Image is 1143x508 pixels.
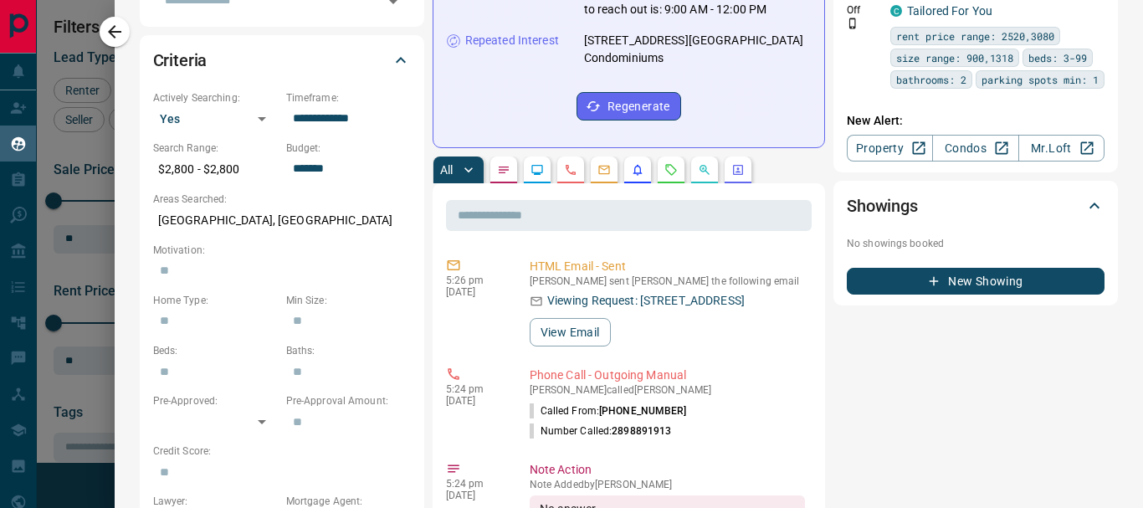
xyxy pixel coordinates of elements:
p: Motivation: [153,243,411,258]
p: [PERSON_NAME] sent [PERSON_NAME] the following email [530,275,805,287]
p: 5:26 pm [446,275,505,286]
svg: Lead Browsing Activity [530,163,544,177]
span: 2898891913 [612,425,671,437]
h2: Criteria [153,47,208,74]
p: 5:24 pm [446,383,505,395]
p: Repeated Interest [465,32,559,49]
button: View Email [530,318,611,346]
span: parking spots min: 1 [982,71,1099,88]
p: Search Range: [153,141,278,156]
p: No showings booked [847,236,1105,251]
p: [PERSON_NAME] called [PERSON_NAME] [530,384,805,396]
p: Pre-Approved: [153,393,278,408]
span: bathrooms: 2 [896,71,966,88]
p: 5:24 pm [446,478,505,490]
span: [PHONE_NUMBER] [599,405,687,417]
p: Viewing Request: [STREET_ADDRESS] [547,292,745,310]
p: Phone Call - Outgoing Manual [530,367,805,384]
svg: Push Notification Only [847,18,859,29]
p: $2,800 - $2,800 [153,156,278,183]
svg: Listing Alerts [631,163,644,177]
p: Note Added by [PERSON_NAME] [530,479,805,490]
h2: Showings [847,192,918,219]
a: Mr.Loft [1018,135,1105,162]
p: New Alert: [847,112,1105,130]
span: size range: 900,1318 [896,49,1013,66]
p: Timeframe: [286,90,411,105]
p: [DATE] [446,395,505,407]
span: rent price range: 2520,3080 [896,28,1054,44]
p: Credit Score: [153,444,411,459]
p: Number Called: [530,423,672,439]
p: Beds: [153,343,278,358]
p: Note Action [530,461,805,479]
svg: Calls [564,163,577,177]
div: Showings [847,186,1105,226]
p: Off [847,3,880,18]
a: Condos [932,135,1018,162]
p: [DATE] [446,286,505,298]
div: Criteria [153,40,411,80]
p: [GEOGRAPHIC_DATA], [GEOGRAPHIC_DATA] [153,207,411,234]
a: Tailored For You [907,4,992,18]
p: Min Size: [286,293,411,308]
p: Actively Searching: [153,90,278,105]
svg: Opportunities [698,163,711,177]
button: New Showing [847,268,1105,295]
svg: Notes [497,163,510,177]
div: Yes [153,105,278,132]
p: Budget: [286,141,411,156]
p: Home Type: [153,293,278,308]
span: beds: 3-99 [1028,49,1087,66]
p: Pre-Approval Amount: [286,393,411,408]
p: Areas Searched: [153,192,411,207]
p: Baths: [286,343,411,358]
a: Property [847,135,933,162]
svg: Agent Actions [731,163,745,177]
p: [DATE] [446,490,505,501]
svg: Emails [597,163,611,177]
p: [STREET_ADDRESS][GEOGRAPHIC_DATA] Condominiums [584,32,811,67]
div: condos.ca [890,5,902,17]
svg: Requests [664,163,678,177]
button: Regenerate [577,92,681,121]
p: HTML Email - Sent [530,258,805,275]
p: All [440,164,454,176]
p: Called From: [530,403,687,418]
